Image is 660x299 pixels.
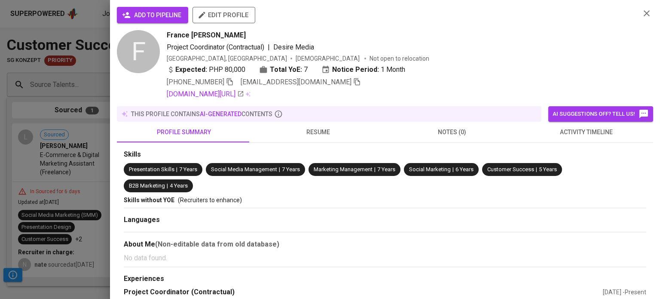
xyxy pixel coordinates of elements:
[124,287,603,297] div: Project Coordinator (Contractual)
[304,65,308,75] span: 7
[548,106,653,122] button: AI suggestions off? Tell us!
[167,43,264,51] span: Project Coordinator (Contractual)
[268,42,270,52] span: |
[117,30,160,73] div: F
[167,78,224,86] span: [PHONE_NUMBER]
[124,197,174,203] span: Skills without YOE
[124,215,646,225] div: Languages
[175,65,207,75] b: Expected:
[167,54,287,63] div: [GEOGRAPHIC_DATA], [GEOGRAPHIC_DATA]
[332,65,379,75] b: Notice Period:
[370,54,429,63] p: Not open to relocation
[536,166,537,174] span: |
[170,182,188,189] span: 4 Years
[124,274,646,284] div: Experiences
[124,239,646,250] div: About Me
[129,182,165,189] span: B2B Marketing
[124,253,646,263] p: No data found.
[377,166,395,173] span: 7 Years
[539,166,557,173] span: 5 Years
[553,109,649,119] span: AI suggestions off? Tell us!
[167,65,245,75] div: PHP 80,000
[487,166,534,173] span: Customer Success
[167,89,244,99] a: [DOMAIN_NAME][URL]
[314,166,373,173] span: Marketing Management
[211,166,277,173] span: Social Media Management
[241,78,351,86] span: [EMAIL_ADDRESS][DOMAIN_NAME]
[167,30,246,40] span: France [PERSON_NAME]
[131,110,272,118] p: this profile contains contents
[192,7,255,23] button: edit profile
[124,10,181,21] span: add to pipeline
[279,166,280,174] span: |
[192,11,255,18] a: edit profile
[124,150,646,160] div: Skills
[455,166,474,173] span: 6 Years
[390,127,514,138] span: notes (0)
[117,7,188,23] button: add to pipeline
[122,127,246,138] span: profile summary
[374,166,376,174] span: |
[321,65,405,75] div: 1 Month
[176,166,177,174] span: |
[452,166,454,174] span: |
[129,166,174,173] span: Presentation Skills
[270,65,302,75] b: Total YoE:
[256,127,380,138] span: resume
[155,240,279,248] b: (Non-editable data from old database)
[167,182,168,190] span: |
[409,166,451,173] span: Social Marketing
[179,166,197,173] span: 7 Years
[200,111,241,117] span: AI-generated
[296,54,361,63] span: [DEMOGRAPHIC_DATA]
[603,288,646,296] div: [DATE] - Present
[282,166,300,173] span: 7 Years
[524,127,648,138] span: activity timeline
[199,9,248,21] span: edit profile
[273,43,314,51] span: Desire Media
[178,197,242,203] span: (Recruiters to enhance)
